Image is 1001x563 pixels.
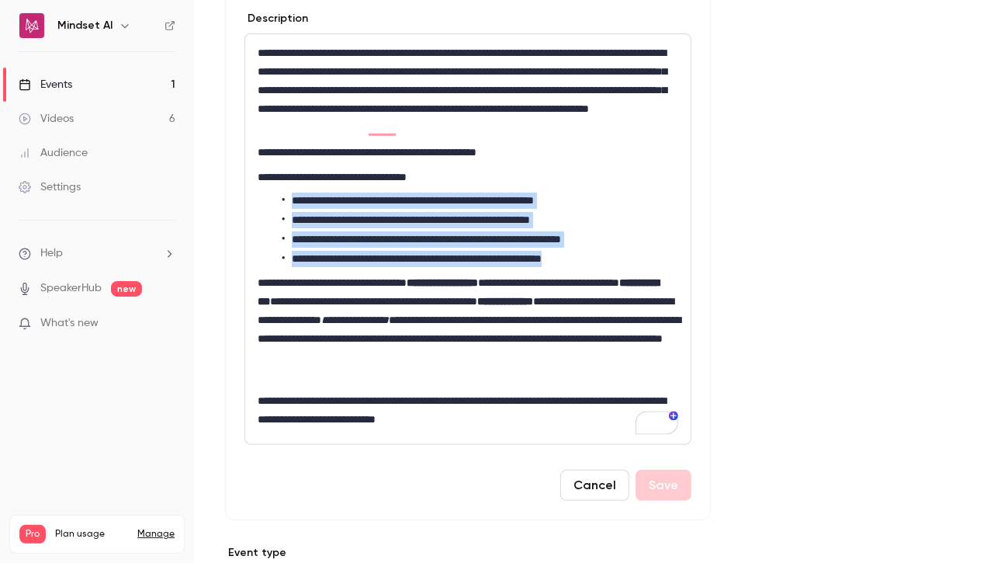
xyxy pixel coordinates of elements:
[137,528,175,540] a: Manage
[225,545,711,561] p: Event type
[57,18,113,33] h6: Mindset AI
[245,34,691,444] div: To enrich screen reader interactions, please activate Accessibility in Grammarly extension settings
[40,315,99,332] span: What's new
[560,470,629,501] button: Cancel
[244,33,691,445] section: description
[19,145,88,161] div: Audience
[19,525,46,544] span: Pro
[244,11,308,26] label: Description
[55,528,128,540] span: Plan usage
[19,77,72,92] div: Events
[157,317,175,331] iframe: Noticeable Trigger
[19,245,175,262] li: help-dropdown-opener
[40,245,63,262] span: Help
[19,13,44,38] img: Mindset AI
[111,281,142,297] span: new
[40,280,102,297] a: SpeakerHub
[245,34,691,444] div: editor
[19,111,74,127] div: Videos
[19,179,81,195] div: Settings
